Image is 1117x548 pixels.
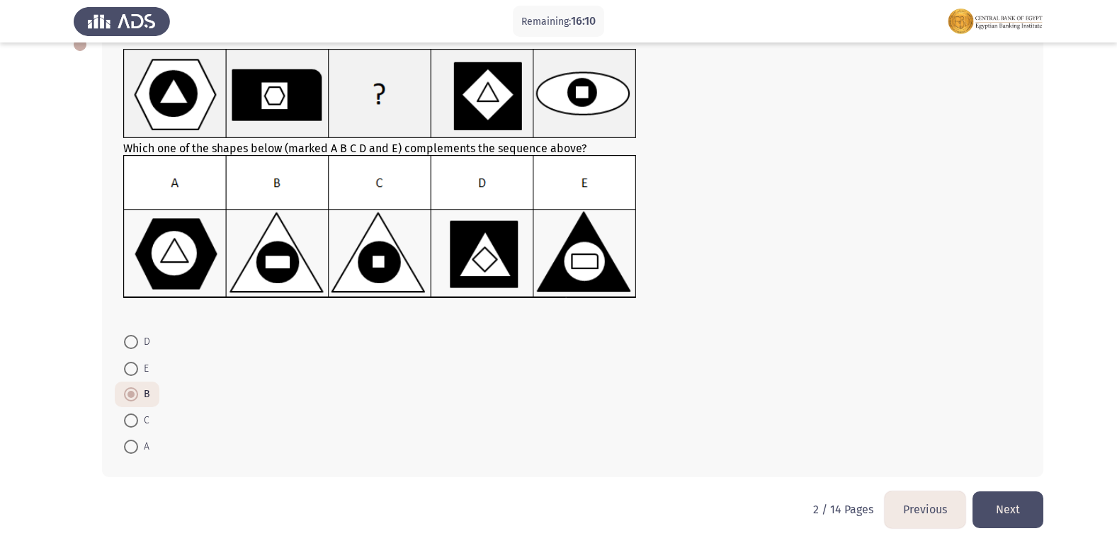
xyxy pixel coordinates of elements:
span: A [138,438,149,455]
img: UkFYMDA5MUIucG5nMTYyMjAzMzI0NzA2Ng==.png [123,155,637,299]
span: D [138,333,150,350]
button: load next page [973,491,1043,527]
div: Which one of the shapes below (marked A B C D and E) complements the sequence above? [123,49,1022,315]
img: UkFYMDA5MUEucG5nMTYyMjAzMzE3MTk3Nw==.png [123,49,637,139]
img: Assess Talent Management logo [74,1,170,41]
span: C [138,412,149,429]
img: Assessment logo of FOCUS Assessment 3 Modules EN [947,1,1043,41]
p: Remaining: [521,13,596,30]
button: load previous page [885,491,965,527]
span: 16:10 [571,14,596,28]
span: B [138,386,150,403]
span: E [138,360,149,377]
p: 2 / 14 Pages [813,503,873,516]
